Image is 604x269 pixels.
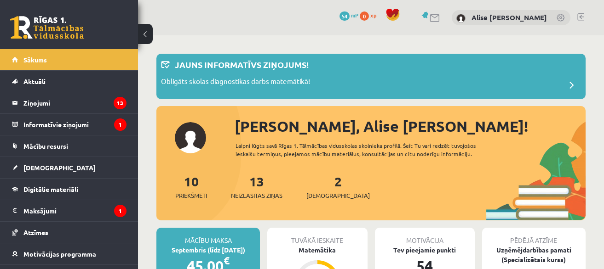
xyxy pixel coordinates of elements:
a: Jauns informatīvs ziņojums! Obligāts skolas diagnostikas darbs matemātikā! [161,58,581,95]
i: 1 [114,205,127,217]
a: Mācību resursi [12,135,127,157]
a: 54 mP [339,11,358,19]
div: [PERSON_NAME], Alise [PERSON_NAME]! [235,115,586,137]
span: Motivācijas programma [23,250,96,258]
a: 0 xp [360,11,381,19]
a: 10Priekšmeti [175,173,207,200]
div: Motivācija [375,228,475,245]
a: Rīgas 1. Tālmācības vidusskola [10,16,84,39]
div: Tuvākā ieskaite [267,228,367,245]
div: Pēdējā atzīme [482,228,586,245]
i: 13 [114,97,127,109]
div: Uzņēmējdarbības pamati (Specializētais kurss) [482,245,586,264]
span: Priekšmeti [175,191,207,200]
a: Atzīmes [12,222,127,243]
a: Maksājumi1 [12,200,127,221]
span: [DEMOGRAPHIC_DATA] [306,191,370,200]
a: 2[DEMOGRAPHIC_DATA] [306,173,370,200]
span: mP [351,11,358,19]
div: Mācību maksa [156,228,260,245]
span: Sākums [23,56,47,64]
div: Tev pieejamie punkti [375,245,475,255]
span: € [224,254,230,267]
span: 54 [339,11,350,21]
div: Septembris (līdz [DATE]) [156,245,260,255]
div: Matemātika [267,245,367,255]
a: Ziņojumi13 [12,92,127,113]
p: Jauns informatīvs ziņojums! [175,58,309,71]
p: Obligāts skolas diagnostikas darbs matemātikā! [161,76,310,89]
legend: Maksājumi [23,200,127,221]
span: Neizlasītās ziņas [231,191,282,200]
a: Motivācijas programma [12,243,127,264]
span: Aktuāli [23,77,46,85]
a: Aktuāli [12,71,127,92]
div: Laipni lūgts savā Rīgas 1. Tālmācības vidusskolas skolnieka profilā. Šeit Tu vari redzēt tuvojošo... [236,141,493,158]
span: Atzīmes [23,228,48,236]
span: Mācību resursi [23,142,68,150]
a: [DEMOGRAPHIC_DATA] [12,157,127,178]
span: 0 [360,11,369,21]
a: 13Neizlasītās ziņas [231,173,282,200]
img: Alise Marta Brence [456,14,466,23]
span: xp [370,11,376,19]
a: Alise [PERSON_NAME] [472,13,547,22]
a: Informatīvie ziņojumi1 [12,114,127,135]
i: 1 [114,118,127,131]
span: Digitālie materiāli [23,185,78,193]
legend: Ziņojumi [23,92,127,113]
span: [DEMOGRAPHIC_DATA] [23,163,96,172]
legend: Informatīvie ziņojumi [23,114,127,135]
a: Sākums [12,49,127,70]
a: Digitālie materiāli [12,179,127,200]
